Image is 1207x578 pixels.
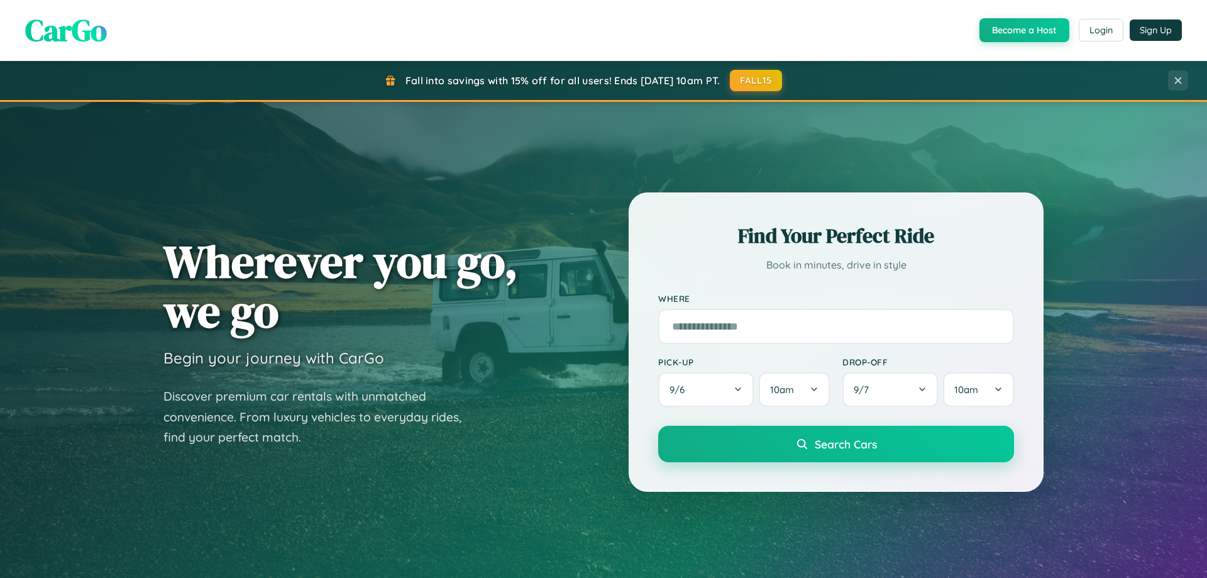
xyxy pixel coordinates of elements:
[842,372,938,407] button: 9/7
[730,70,783,91] button: FALL15
[658,222,1014,250] h2: Find Your Perfect Ride
[770,384,794,396] span: 10am
[163,236,518,336] h1: Wherever you go, we go
[954,384,978,396] span: 10am
[163,348,384,367] h3: Begin your journey with CarGo
[842,357,1014,367] label: Drop-off
[405,74,720,87] span: Fall into savings with 15% off for all users! Ends [DATE] 10am PT.
[943,372,1014,407] button: 10am
[658,372,754,407] button: 9/6
[163,386,478,448] p: Discover premium car rentals with unmatched convenience. From luxury vehicles to everyday rides, ...
[658,293,1014,304] label: Where
[658,256,1014,274] p: Book in minutes, drive in style
[854,384,875,396] span: 9 / 7
[25,9,107,51] span: CarGo
[759,372,830,407] button: 10am
[1079,19,1123,42] button: Login
[670,384,691,396] span: 9 / 6
[658,357,830,367] label: Pick-up
[658,426,1014,462] button: Search Cars
[815,437,877,451] span: Search Cars
[979,18,1069,42] button: Become a Host
[1130,19,1182,41] button: Sign Up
